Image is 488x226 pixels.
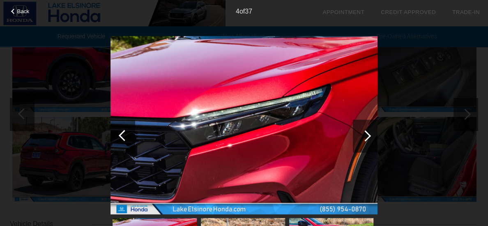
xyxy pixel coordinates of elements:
span: 37 [245,8,252,15]
a: Trade-In [452,9,480,15]
img: image.aspx [110,36,378,214]
span: Back [17,8,30,14]
span: 4 [236,8,239,15]
a: Appointment [322,9,364,15]
a: Credit Approved [381,9,436,15]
